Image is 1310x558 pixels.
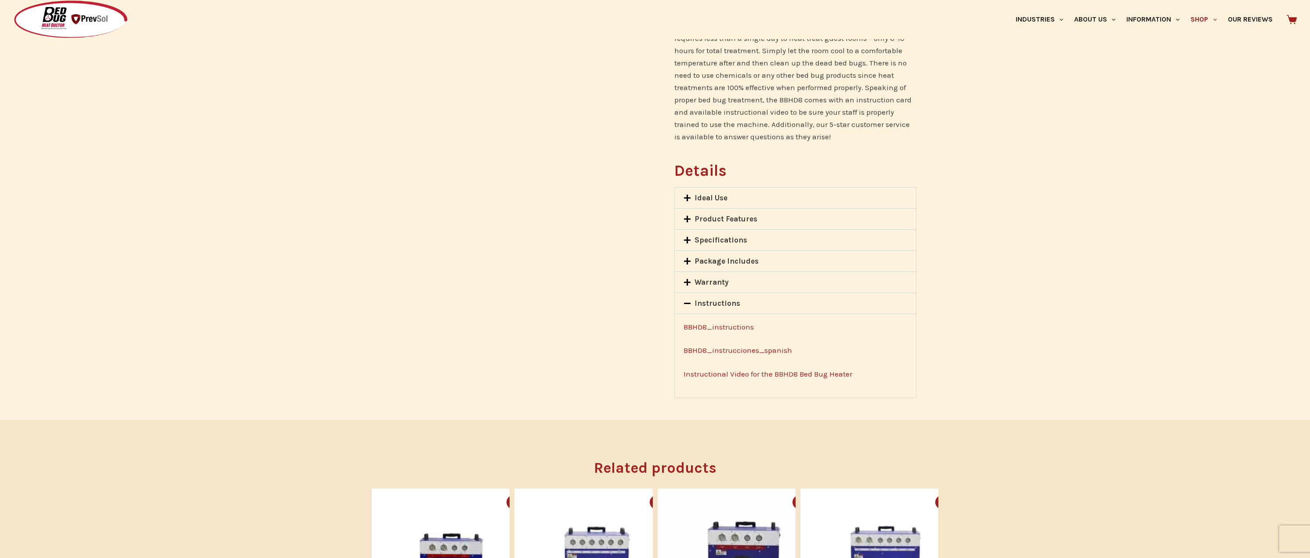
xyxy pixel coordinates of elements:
a: BBHD8_instrucciones_spanish [684,346,792,355]
button: Quick view toggle [507,495,521,509]
div: Product Features [675,209,916,229]
a: Instructional Video for the BBHD8 Bed Bug Heater [684,370,852,378]
h2: Related products [372,457,938,479]
a: Instructions [695,299,740,308]
button: Open LiveChat chat widget [7,4,33,30]
a: Ideal Use [695,193,727,202]
a: Specifications [695,236,747,244]
div: Instructions [675,293,916,314]
button: Quick view toggle [935,495,949,509]
div: Ideal Use [675,188,916,208]
div: Instructions [675,314,916,398]
p: This heater for bed bug treatments will decrease lost revenue. It requires less than a single day... [674,20,916,143]
div: Warranty [675,272,916,293]
h2: Details [674,163,916,178]
div: Package Includes [675,251,916,272]
button: Quick view toggle [793,495,807,509]
a: Warranty [695,278,729,286]
div: Specifications [675,230,916,250]
button: Quick view toggle [650,495,664,509]
a: BBHD8_instructions [684,322,754,331]
a: Product Features [695,214,757,223]
a: Package Includes [695,257,759,265]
